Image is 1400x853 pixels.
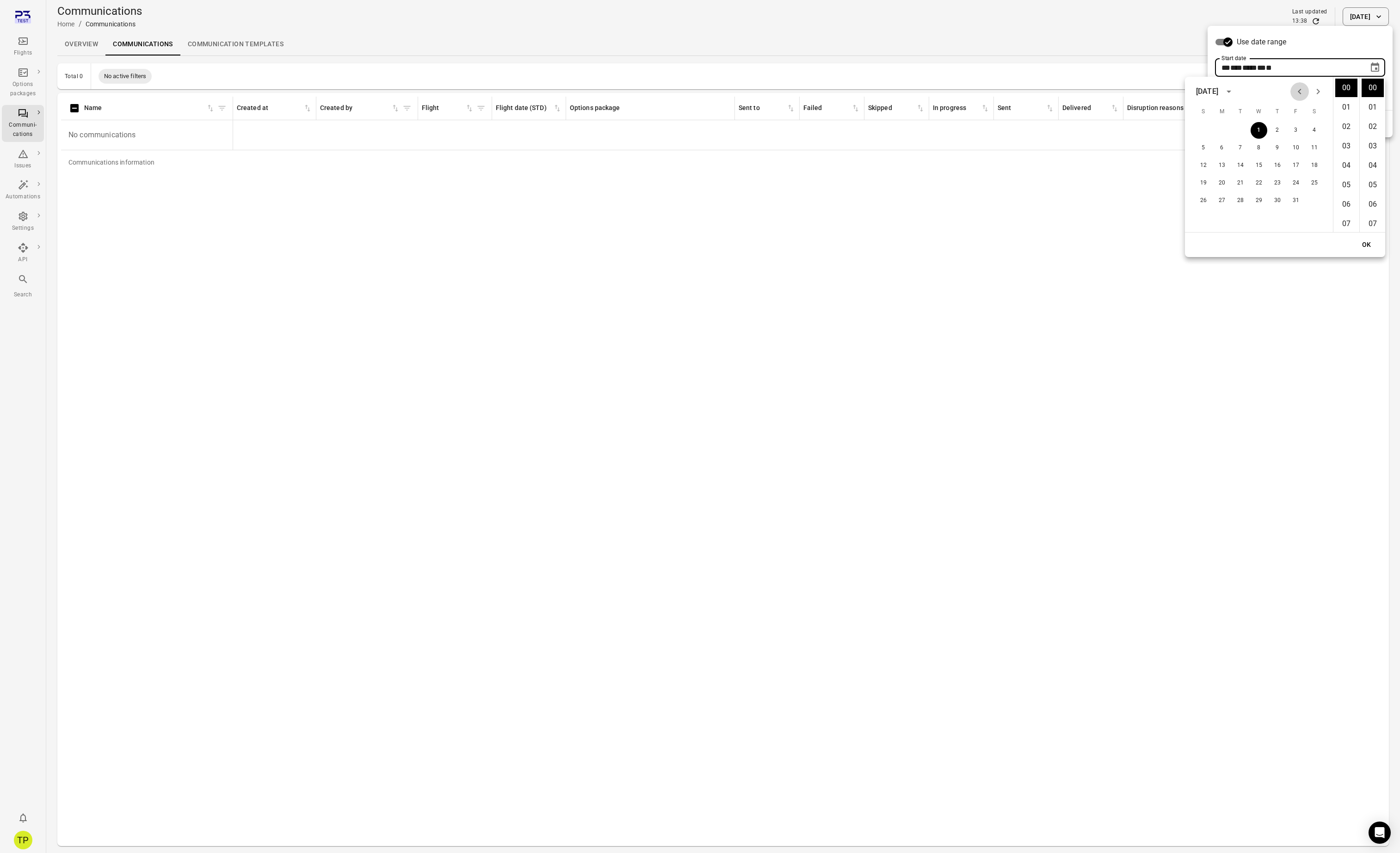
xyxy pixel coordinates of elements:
span: Day [1221,64,1230,71]
button: 23 [1269,175,1286,191]
li: 6 hours [1335,195,1357,214]
button: 19 [1195,175,1212,191]
span: Month [1230,64,1242,71]
span: Friday [1288,103,1304,121]
button: 8 [1251,140,1267,156]
button: 27 [1214,192,1230,209]
li: 2 minutes [1362,117,1384,136]
li: 1 minutes [1362,98,1384,117]
button: 16 [1269,157,1286,174]
button: 20 [1214,175,1230,191]
li: 7 minutes [1362,215,1384,233]
button: 17 [1288,157,1304,174]
button: 13 [1214,157,1230,174]
button: Choose date, selected date is Oct 1, 2025 [1366,58,1384,77]
button: 14 [1232,157,1249,174]
button: 22 [1251,175,1267,191]
li: 4 hours [1335,156,1357,175]
li: 5 hours [1335,176,1357,194]
span: Thursday [1269,103,1286,121]
button: 2 [1269,122,1286,139]
button: 15 [1251,157,1267,174]
span: Sunday [1195,103,1212,121]
span: Use date range [1237,37,1286,48]
ul: Select minutes [1359,77,1385,232]
button: 4 [1306,122,1323,139]
button: Next month [1309,82,1327,101]
li: 7 hours [1335,215,1357,233]
button: 31 [1288,192,1304,209]
button: Previous month [1290,82,1309,101]
li: 4 minutes [1362,156,1384,175]
button: 10 [1288,140,1304,156]
li: 1 hours [1335,98,1357,117]
div: Open Intercom Messenger [1369,822,1391,844]
button: 1 [1251,122,1267,139]
span: Hours [1257,64,1266,71]
span: Wednesday [1251,103,1267,121]
span: Saturday [1306,103,1323,121]
button: calendar view is open, switch to year view [1221,84,1237,99]
button: 5 [1195,140,1212,156]
button: 28 [1232,192,1249,209]
button: 26 [1195,192,1212,209]
button: 11 [1306,140,1323,156]
button: 3 [1288,122,1304,139]
li: 0 hours [1335,79,1357,97]
span: Tuesday [1232,103,1249,121]
button: 18 [1306,157,1323,174]
ul: Select hours [1333,77,1359,232]
li: 0 minutes [1362,79,1384,97]
label: Start date [1221,54,1246,62]
li: 5 minutes [1362,176,1384,194]
button: 24 [1288,175,1304,191]
span: Minutes [1266,64,1272,71]
div: [DATE] [1196,86,1218,97]
button: 9 [1269,140,1286,156]
span: Year [1242,64,1257,71]
button: 6 [1214,140,1230,156]
li: 3 hours [1335,137,1357,155]
button: OK [1352,236,1381,253]
span: Monday [1214,103,1230,121]
button: 7 [1232,140,1249,156]
button: 25 [1306,175,1323,191]
button: 12 [1195,157,1212,174]
button: 21 [1232,175,1249,191]
li: 6 minutes [1362,195,1384,214]
li: 3 minutes [1362,137,1384,155]
button: 29 [1251,192,1267,209]
li: 2 hours [1335,117,1357,136]
button: 30 [1269,192,1286,209]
